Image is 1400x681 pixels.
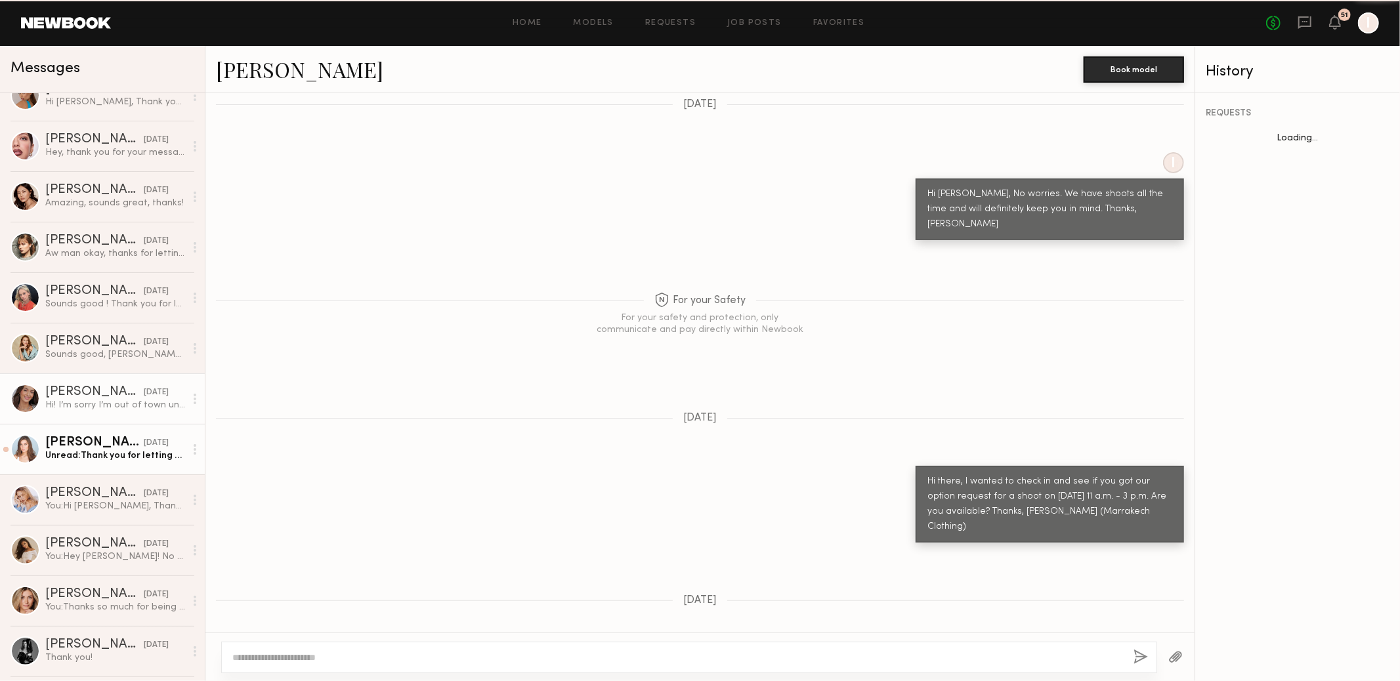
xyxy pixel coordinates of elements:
div: [PERSON_NAME] [45,638,144,651]
div: REQUESTS [1206,109,1389,118]
span: [DATE] [683,413,717,424]
span: For your Safety [654,293,746,309]
div: [PERSON_NAME] [45,234,144,247]
div: For your safety and protection, only communicate and pay directly within Newbook [595,312,805,336]
div: Sounds good ! Thank you for letting me know. [45,298,185,310]
div: [DATE] [144,134,169,146]
div: [DATE] [144,336,169,348]
div: Hi [PERSON_NAME], Thank you for letting me know. I completely understand, and I truly appreciate ... [45,96,185,108]
div: Sounds good, [PERSON_NAME]! Have an amazing shoot! [45,348,185,361]
a: I [1358,12,1379,33]
div: [DATE] [144,538,169,550]
div: Hi [PERSON_NAME], No worries. We have shoots all the time and will definitely keep you in mind. T... [927,187,1172,232]
div: [DATE] [144,285,169,298]
a: Requests [645,19,696,28]
div: Hi there, I wanted to check in and see if you got our option request for a shoot on [DATE] 11 a.m... [927,474,1172,535]
a: Home [513,19,542,28]
span: [DATE] [683,99,717,110]
div: [PERSON_NAME] [45,285,144,298]
div: Hey, thank you for your message. Unfortunately I am not available for the date. If the client is ... [45,146,185,159]
div: Unread: Thank you for letting me know and absolutely ! [45,449,185,462]
div: [DATE] [144,184,169,197]
a: Job Posts [727,19,782,28]
a: [PERSON_NAME] [216,55,383,83]
div: [PERSON_NAME] [45,537,144,550]
div: Loading... [1195,134,1400,143]
div: [PERSON_NAME] [45,133,144,146]
div: [PERSON_NAME] [45,487,144,500]
div: History [1206,64,1389,79]
div: Thank you! [45,651,185,664]
div: Hi! I’m sorry I’m out of town until [DATE]. [45,399,185,411]
div: [DATE] [144,487,169,500]
div: [PERSON_NAME] [45,588,144,601]
div: [DATE] [144,437,169,449]
div: You: Thanks so much for being up for our shoot. I really appreciate your time! The team ended up ... [45,601,185,613]
button: Book model [1084,56,1184,83]
div: Aw man okay, thanks for letting me know. Hope to connect with you another time then! [45,247,185,260]
span: [DATE] [683,595,717,606]
div: [PERSON_NAME] [45,386,144,399]
div: [PERSON_NAME] [45,335,144,348]
div: Amazing, sounds great, thanks! [45,197,185,209]
div: You: Hi [PERSON_NAME], Thanks so much for being up for our shoot. I really appreciate your time! ... [45,500,185,512]
div: [PERSON_NAME] [45,436,144,449]
span: Messages [11,61,80,76]
div: [PERSON_NAME] [45,184,144,197]
a: Book model [1084,63,1184,74]
div: [DATE] [144,639,169,651]
a: Models [574,19,614,28]
div: 51 [1341,12,1348,19]
div: [DATE] [144,588,169,601]
a: Favorites [813,19,865,28]
div: You: Hey [PERSON_NAME]! No worries at all. We'll try for another shoot again! - Jen [45,550,185,563]
div: [DATE] [144,386,169,399]
div: [DATE] [144,235,169,247]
